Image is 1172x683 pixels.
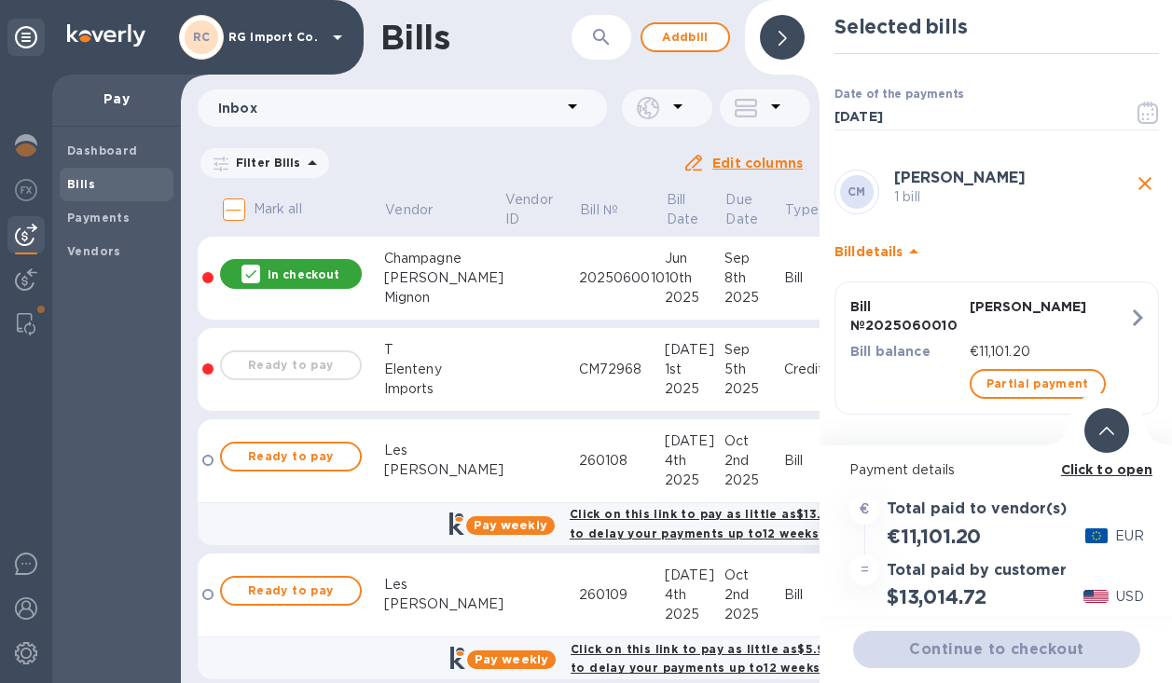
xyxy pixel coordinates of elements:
[218,99,561,117] p: Inbox
[67,211,130,225] b: Payments
[384,594,504,614] div: [PERSON_NAME]
[724,471,784,490] div: 2025
[384,441,504,460] div: Les
[237,445,345,468] span: Ready to pay
[15,179,37,201] img: Foreign exchange
[784,451,845,471] div: Bill
[384,288,504,307] div: Mignon
[724,360,784,379] div: 5th
[474,518,547,532] b: Pay weekly
[784,268,845,288] div: Bill
[665,249,724,268] div: Jun
[665,360,724,379] div: 1st
[724,451,784,471] div: 2nd
[580,200,642,220] span: Bill №
[579,585,665,605] div: 260109
[571,642,887,676] b: Click on this link to pay as little as $5.96 per week to delay your payments up to 12 weeks
[385,200,457,220] span: Vendor
[665,268,724,288] div: 10th
[849,555,879,585] div: =
[667,190,699,229] p: Bill Date
[580,200,618,220] p: Bill №
[1115,526,1144,546] p: EUR
[7,19,45,56] div: Unpin categories
[894,187,1131,207] p: 1 bill
[887,585,986,608] h2: $13,014.72
[1083,590,1109,603] img: USD
[724,431,784,451] div: Oct
[220,442,362,471] button: Ready to pay
[384,340,504,360] div: T
[724,340,784,360] div: Sep
[849,460,1144,480] p: Payment details
[724,268,784,288] div: 8th
[887,500,1067,518] h3: Total paid to vendor(s)
[228,155,301,171] p: Filter Bills
[384,249,504,268] div: Champagne
[724,566,784,585] div: Oct
[665,379,724,399] div: 2025
[665,605,724,624] div: 2025
[986,373,1089,395] span: Partial payment
[784,360,845,379] div: Credit
[784,585,845,605] div: Bill
[665,340,724,360] div: [DATE]
[67,24,145,47] img: Logo
[848,184,866,198] b: CM
[1131,170,1159,198] button: close
[657,26,713,48] span: Add bill
[724,605,784,624] div: 2025
[505,190,553,229] p: Vendor ID
[570,507,888,540] b: Click on this link to pay as little as $13.91 per week to delay your payments up to 12 weeks
[834,244,903,259] b: Bill details
[887,525,981,548] h2: €11,101.20
[712,156,803,171] u: Edit columns
[834,89,963,101] label: Date of the payments
[384,460,504,480] div: [PERSON_NAME]
[894,169,1026,186] b: [PERSON_NAME]
[67,89,166,108] p: Pay
[380,18,449,57] h1: Bills
[887,562,1067,580] h3: Total paid by customer
[268,266,339,282] p: In checkout
[667,190,724,229] span: Bill Date
[384,575,504,594] div: Les
[579,360,665,379] div: CM72968
[850,342,962,361] p: Bill balance
[220,576,362,606] button: Ready to pay
[665,451,724,471] div: 4th
[724,379,784,399] div: 2025
[785,200,843,220] span: Type
[475,652,548,666] b: Pay weekly
[665,566,724,585] div: [DATE]
[970,342,1128,362] p: €11,101.20
[254,199,302,219] p: Mark all
[724,249,784,268] div: Sep
[860,501,869,516] strong: €
[505,190,577,229] span: Vendor ID
[67,244,121,258] b: Vendors
[834,15,1159,38] h2: Selected bills
[384,360,504,379] div: Elenteny
[724,585,784,605] div: 2nd
[579,268,665,288] div: 2025060010
[237,580,345,602] span: Ready to pay
[385,200,433,220] p: Vendor
[193,30,211,44] b: RC
[67,177,95,191] b: Bills
[834,222,1159,281] div: Billdetails
[384,268,504,288] div: [PERSON_NAME]
[665,585,724,605] div: 4th
[665,431,724,451] div: [DATE]
[725,190,758,229] p: Due Date
[1116,587,1144,607] p: USD
[785,200,819,220] p: Type
[970,369,1106,399] button: Partial payment
[384,379,504,399] div: Imports
[579,451,665,471] div: 260108
[665,471,724,490] div: 2025
[67,143,138,157] b: Dashboard
[228,31,322,44] p: RG Import Co.
[641,22,730,52] button: Addbill
[834,281,1159,415] button: Bill №2025060010[PERSON_NAME]Bill balance€11,101.20Partial payment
